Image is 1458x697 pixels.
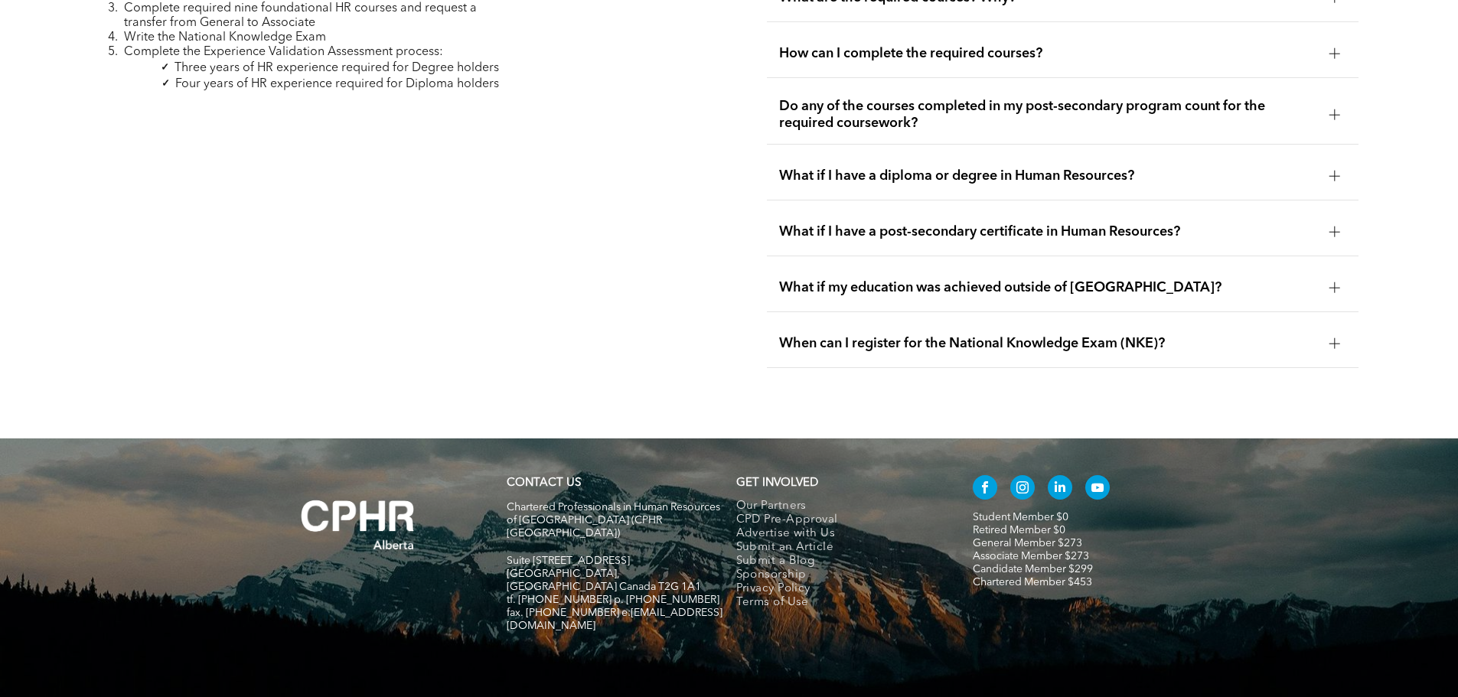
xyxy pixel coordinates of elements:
span: Three years of HR experience required for Degree holders [175,62,499,74]
a: Sponsorship [736,568,941,582]
a: linkedin [1048,475,1072,503]
img: A white background with a few lines on it [270,469,446,581]
a: Student Member $0 [973,512,1068,523]
a: Chartered Member $453 [973,577,1092,588]
a: CPD Pre-Approval [736,513,941,527]
a: CONTACT US [507,477,581,489]
span: tf. [PHONE_NUMBER] p. [PHONE_NUMBER] [507,594,719,605]
a: Our Partners [736,500,941,513]
span: What if my education was achieved outside of [GEOGRAPHIC_DATA]? [779,279,1317,296]
a: General Member $273 [973,538,1082,549]
a: Submit a Blog [736,555,941,568]
a: instagram [1010,475,1035,503]
a: Submit an Article [736,541,941,555]
a: Associate Member $273 [973,551,1089,562]
a: Privacy Policy [736,582,941,596]
span: Complete the Experience Validation Assessment process: [124,46,443,58]
a: youtube [1085,475,1110,503]
span: GET INVOLVED [736,477,818,489]
a: Terms of Use [736,596,941,610]
span: Complete required nine foundational HR courses and request a transfer from General to Associate [124,2,477,29]
span: Suite [STREET_ADDRESS] [507,555,630,566]
span: What if I have a diploma or degree in Human Resources? [779,168,1317,184]
a: Retired Member $0 [973,525,1065,536]
span: [GEOGRAPHIC_DATA], [GEOGRAPHIC_DATA] Canada T2G 1A1 [507,568,701,592]
span: Do any of the courses completed in my post-secondary program count for the required coursework? [779,98,1317,132]
a: Candidate Member $299 [973,564,1093,575]
a: Advertise with Us [736,527,941,541]
span: How can I complete the required courses? [779,45,1317,62]
span: fax. [PHONE_NUMBER] e:[EMAIL_ADDRESS][DOMAIN_NAME] [507,607,722,631]
span: What if I have a post-secondary certificate in Human Resources? [779,223,1317,240]
a: facebook [973,475,997,503]
span: When can I register for the National Knowledge Exam (NKE)? [779,335,1317,352]
span: Write the National Knowledge Exam [124,31,326,44]
span: Four years of HR experience required for Diploma holders [175,78,499,90]
span: Chartered Professionals in Human Resources of [GEOGRAPHIC_DATA] (CPHR [GEOGRAPHIC_DATA]) [507,502,720,539]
